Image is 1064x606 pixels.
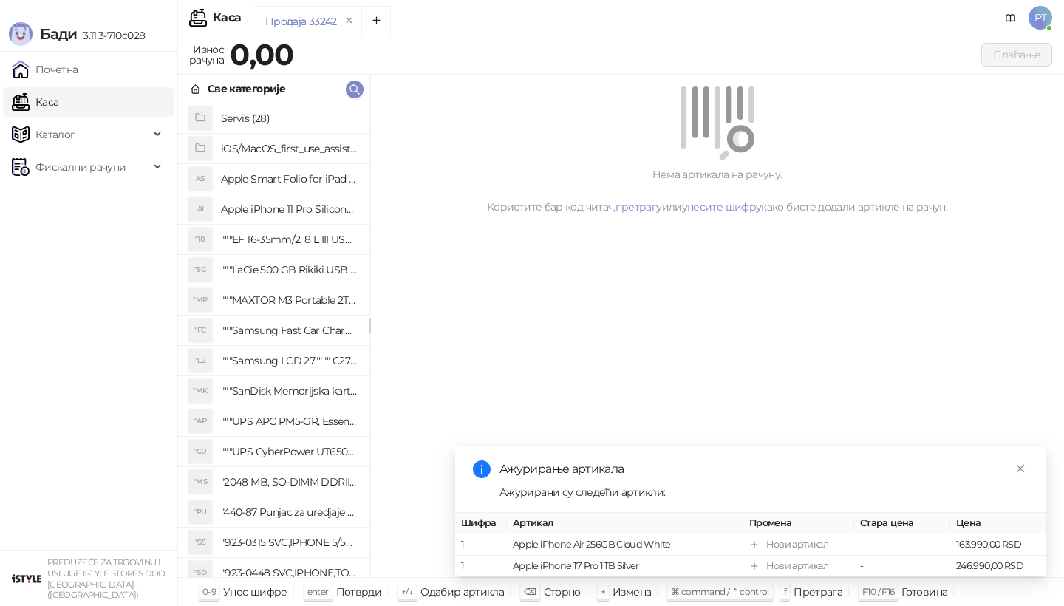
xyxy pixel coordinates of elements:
[544,582,581,602] div: Сторно
[9,22,33,46] img: Logo
[455,513,507,534] th: Шифра
[361,6,391,35] button: Add tab
[12,87,58,117] a: Каса
[188,319,212,342] div: "FC
[221,137,358,160] h4: iOS/MacOS_first_use_assistance (4)
[766,537,828,552] div: Нови артикал
[307,586,329,597] span: enter
[221,319,358,342] h4: """Samsung Fast Car Charge Adapter, brzi auto punja_, boja crna"""
[784,586,786,597] span: f
[854,556,950,577] td: -
[186,40,227,69] div: Износ рачуна
[507,556,743,577] td: Apple iPhone 17 Pro 1TB Silver
[188,228,212,251] div: "18
[221,228,358,251] h4: """EF 16-35mm/2, 8 L III USM"""
[188,197,212,221] div: AI
[178,103,369,577] div: grid
[340,15,359,27] button: remove
[188,288,212,312] div: "MP
[221,379,358,403] h4: """SanDisk Memorijska kartica 256GB microSDXC sa SD adapterom SDSQXA1-256G-GN6MA - Extreme PLUS, ...
[1029,6,1052,30] span: PT
[188,167,212,191] div: AS
[188,440,212,463] div: "CU
[230,36,293,72] strong: 0,00
[221,106,358,130] h4: Servis (28)
[188,349,212,372] div: "L2
[221,167,358,191] h4: Apple Smart Folio for iPad mini (A17 Pro) - Sage
[613,582,651,602] div: Измена
[950,556,1046,577] td: 246.990,00 RSD
[854,534,950,556] td: -
[950,513,1046,534] th: Цена
[188,531,212,554] div: "S5
[473,460,491,478] span: info-circle
[388,166,1046,215] div: Нема артикала на рачуну. Користите бар код читач, или како бисте додали артикле на рачун.
[950,534,1046,556] td: 163.990,00 RSD
[221,288,358,312] h4: """MAXTOR M3 Portable 2TB 2.5"""" crni eksterni hard disk HX-M201TCB/GM"""
[188,500,212,524] div: "PU
[221,561,358,585] h4: "923-0448 SVC,IPHONE,TOURQUE DRIVER KIT .65KGF- CM Šrafciger "
[499,484,1029,500] div: Ажурирани су следећи артикли:
[766,559,828,573] div: Нови артикал
[188,561,212,585] div: "SD
[47,557,166,600] small: PREDUZEĆE ZA TRGOVINU I USLUGE ISTYLE STORES DOO [GEOGRAPHIC_DATA] ([GEOGRAPHIC_DATA])
[507,513,743,534] th: Артикал
[221,531,358,554] h4: "923-0315 SVC,IPHONE 5/5S BATTERY REMOVAL TRAY Držač za iPhone sa kojim se otvara display
[794,582,842,602] div: Претрага
[221,470,358,494] h4: "2048 MB, SO-DIMM DDRII, 667 MHz, Napajanje 1,8 0,1 V, Latencija CL5"
[524,586,536,597] span: ⌫
[221,500,358,524] h4: "440-87 Punjac za uredjaje sa micro USB portom 4/1, Stand."
[221,258,358,282] h4: """LaCie 500 GB Rikiki USB 3.0 / Ultra Compact & Resistant aluminum / USB 3.0 / 2.5"""""""
[221,440,358,463] h4: """UPS CyberPower UT650EG, 650VA/360W , line-int., s_uko, desktop"""
[221,409,358,433] h4: """UPS APC PM5-GR, Essential Surge Arrest,5 utic_nica"""
[35,120,75,149] span: Каталог
[188,470,212,494] div: "MS
[208,81,285,97] div: Све категорије
[507,534,743,556] td: Apple iPhone Air 256GB Cloud White
[981,43,1052,67] button: Плаћање
[401,586,413,597] span: ↑/↓
[743,513,854,534] th: Промена
[188,258,212,282] div: "5G
[12,55,78,84] a: Почетна
[682,200,762,214] a: унесите шифру
[854,513,950,534] th: Стара цена
[40,25,77,43] span: Бади
[999,6,1023,30] a: Документација
[671,586,769,597] span: ⌘ command / ⌃ control
[77,29,145,42] span: 3.11.3-710c028
[499,460,1029,478] div: Ажурирање артикала
[862,586,894,597] span: F10 / F16
[1012,460,1029,477] a: Close
[901,582,947,602] div: Готовина
[265,13,337,30] div: Продаја 33242
[615,200,662,214] a: претрагу
[221,197,358,221] h4: Apple iPhone 11 Pro Silicone Case - Black
[420,582,504,602] div: Одабир артикла
[223,582,287,602] div: Унос шифре
[202,586,216,597] span: 0-9
[601,586,605,597] span: +
[188,409,212,433] div: "AP
[35,152,126,182] span: Фискални рачуни
[455,534,507,556] td: 1
[221,349,358,372] h4: """Samsung LCD 27"""" C27F390FHUXEN"""
[1015,463,1026,474] span: close
[188,379,212,403] div: "MK
[213,12,241,24] div: Каса
[455,556,507,577] td: 1
[12,564,41,593] img: 64x64-companyLogo-77b92cf4-9946-4f36-9751-bf7bb5fd2c7d.png
[336,582,382,602] div: Потврди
